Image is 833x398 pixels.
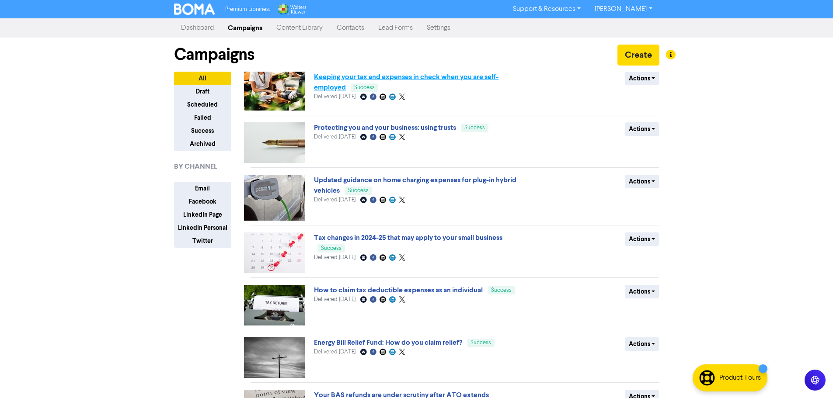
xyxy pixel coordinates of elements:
[225,7,270,12] span: Premium Libraries:
[625,232,659,246] button: Actions
[354,85,375,90] span: Success
[269,19,330,37] a: Content Library
[588,2,659,16] a: [PERSON_NAME]
[244,285,305,325] img: image_1753226573767.jpeg
[174,85,231,98] button: Draft
[420,19,457,37] a: Settings
[314,176,516,195] a: Updated guidance on home charging expenses for plug-in hybrid vehicles
[174,72,231,85] button: All
[348,188,369,194] span: Success
[174,161,217,172] span: BY CHANNEL
[506,2,588,16] a: Support & Resources
[625,72,659,85] button: Actions
[174,208,231,221] button: LinkedIn Page
[625,122,659,136] button: Actions
[314,338,462,347] a: Energy Bill Relief Fund: How do you claim relief?
[625,337,659,351] button: Actions
[174,234,231,248] button: Twitter
[174,19,221,37] a: Dashboard
[464,125,485,131] span: Success
[314,255,356,260] span: Delivered [DATE]
[277,3,307,15] img: Wolters Kluwer
[617,45,659,66] button: Create
[174,124,231,138] button: Success
[314,197,356,203] span: Delivered [DATE]
[371,19,420,37] a: Lead Forms
[314,349,356,355] span: Delivered [DATE]
[174,182,231,195] button: Email
[244,175,305,221] img: image_1753750881488.jpg
[330,19,371,37] a: Contacts
[174,3,215,15] img: BOMA Logo
[174,137,231,151] button: Archived
[244,232,305,273] img: image_1753750444504.jpg
[174,98,231,111] button: Scheduled
[314,134,356,140] span: Delivered [DATE]
[625,175,659,188] button: Actions
[244,337,305,378] img: image_1751496636540.jpg
[314,286,483,294] a: How to claim tax deductible expenses as an individual
[314,233,502,242] a: Tax changes in 2024-25 that may apply to your small business
[244,122,305,163] img: image_1753751912696.jpeg
[174,221,231,235] button: LinkedIn Personal
[244,72,305,111] img: image_1755214046185.jpg
[314,123,456,132] a: Protecting you and your business: using trusts
[221,19,269,37] a: Campaigns
[174,111,231,125] button: Failed
[314,73,498,92] a: Keeping your tax and expenses in check when you are self-employed
[491,287,512,293] span: Success
[174,45,254,65] h1: Campaigns
[723,304,833,398] iframe: Chat Widget
[625,285,659,298] button: Actions
[314,297,356,302] span: Delivered [DATE]
[471,340,491,346] span: Success
[174,195,231,208] button: Facebook
[321,246,342,251] span: Success
[314,94,356,100] span: Delivered [DATE]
